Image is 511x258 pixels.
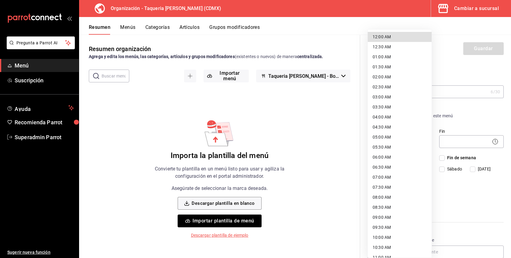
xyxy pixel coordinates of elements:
[368,62,432,72] li: 01:30 AM
[368,202,432,212] li: 08:30 AM
[368,122,432,132] li: 04:30 AM
[368,192,432,202] li: 08:00 AM
[368,172,432,182] li: 07:00 AM
[368,212,432,222] li: 09:00 AM
[368,92,432,102] li: 03:00 AM
[368,102,432,112] li: 03:30 AM
[368,72,432,82] li: 02:00 AM
[368,42,432,52] li: 12:30 AM
[368,222,432,232] li: 09:30 AM
[368,182,432,192] li: 07:30 AM
[368,142,432,152] li: 05:30 AM
[368,152,432,162] li: 06:00 AM
[368,52,432,62] li: 01:00 AM
[368,82,432,92] li: 02:30 AM
[368,32,432,42] li: 12:00 AM
[368,132,432,142] li: 05:00 AM
[368,232,432,243] li: 10:00 AM
[368,112,432,122] li: 04:00 AM
[368,243,432,253] li: 10:30 AM
[368,162,432,172] li: 06:30 AM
